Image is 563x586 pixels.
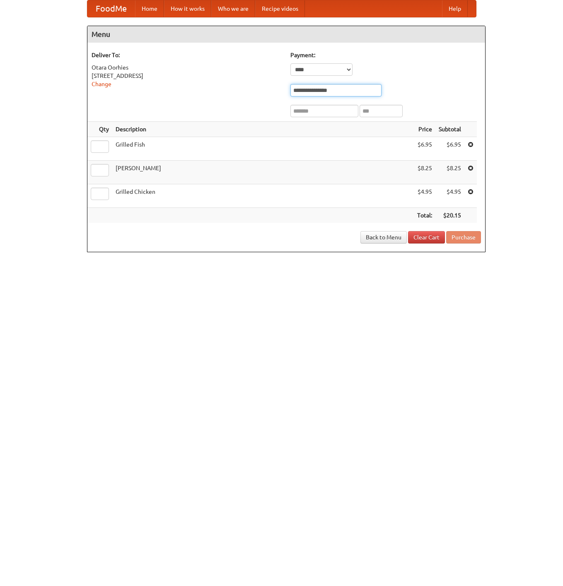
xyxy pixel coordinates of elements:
a: Back to Menu [360,231,407,244]
td: Grilled Chicken [112,184,414,208]
th: Price [414,122,435,137]
td: $6.95 [414,137,435,161]
a: Who we are [211,0,255,17]
h5: Deliver To: [92,51,282,59]
td: $8.25 [435,161,464,184]
th: Qty [87,122,112,137]
th: Description [112,122,414,137]
button: Purchase [446,231,481,244]
a: FoodMe [87,0,135,17]
th: $20.15 [435,208,464,223]
div: Otara Oorhies [92,63,282,72]
td: $8.25 [414,161,435,184]
div: [STREET_ADDRESS] [92,72,282,80]
a: How it works [164,0,211,17]
a: Recipe videos [255,0,305,17]
td: $6.95 [435,137,464,161]
a: Help [442,0,468,17]
td: $4.95 [435,184,464,208]
td: $4.95 [414,184,435,208]
h4: Menu [87,26,485,43]
td: [PERSON_NAME] [112,161,414,184]
a: Clear Cart [408,231,445,244]
a: Change [92,81,111,87]
td: Grilled Fish [112,137,414,161]
th: Subtotal [435,122,464,137]
h5: Payment: [290,51,481,59]
a: Home [135,0,164,17]
th: Total: [414,208,435,223]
